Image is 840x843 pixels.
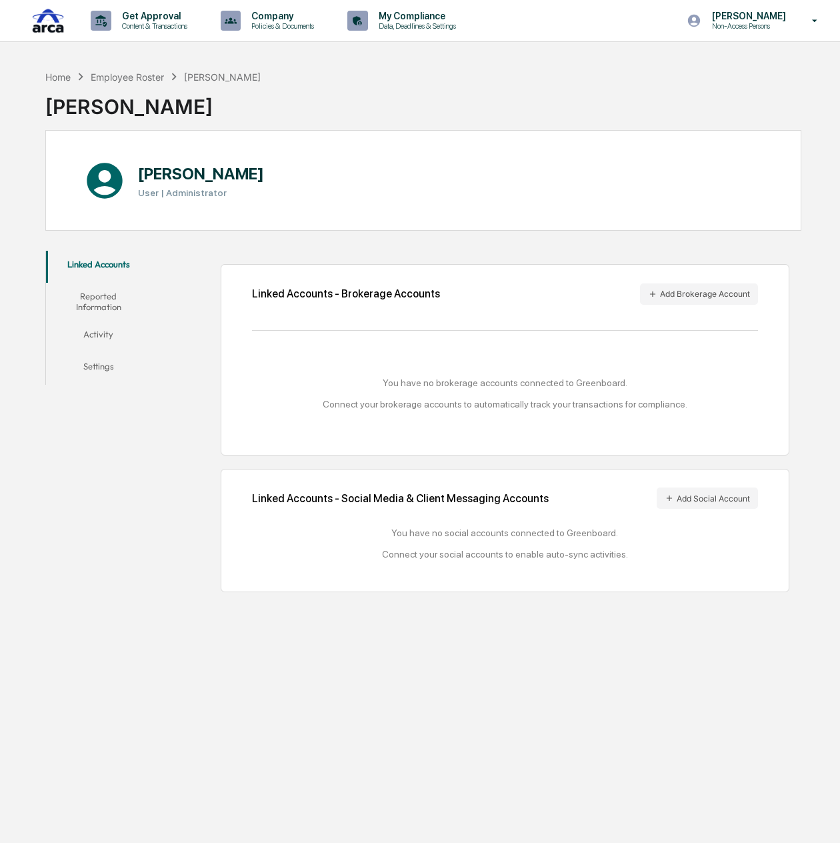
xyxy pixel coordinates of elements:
div: Linked Accounts - Brokerage Accounts [252,287,440,300]
p: Non-Access Persons [701,21,793,31]
div: Employee Roster [91,71,164,83]
div: Home [45,71,71,83]
p: Content & Transactions [111,21,194,31]
button: Add Brokerage Account [640,283,758,305]
iframe: Open customer support [797,799,833,835]
p: Company [241,11,321,21]
p: Data, Deadlines & Settings [368,21,463,31]
h3: User | Administrator [138,187,264,198]
div: [PERSON_NAME] [45,84,261,119]
div: [PERSON_NAME] [184,71,261,83]
div: secondary tabs example [46,251,151,385]
div: You have no brokerage accounts connected to Greenboard. Connect your brokerage accounts to automa... [252,377,758,409]
p: My Compliance [368,11,463,21]
img: logo [32,6,64,36]
button: Reported Information [46,283,151,321]
div: Linked Accounts - Social Media & Client Messaging Accounts [252,488,758,509]
button: Add Social Account [657,488,758,509]
button: Linked Accounts [46,251,151,283]
p: Policies & Documents [241,21,321,31]
div: You have no social accounts connected to Greenboard. Connect your social accounts to enable auto-... [252,528,758,560]
button: Settings [46,353,151,385]
button: Activity [46,321,151,353]
p: [PERSON_NAME] [701,11,793,21]
h1: [PERSON_NAME] [138,164,264,183]
p: Get Approval [111,11,194,21]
